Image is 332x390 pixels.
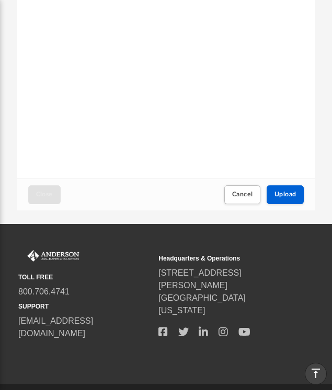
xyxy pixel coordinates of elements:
a: [GEOGRAPHIC_DATA][US_STATE] [158,293,246,315]
small: Headquarters & Operations [158,254,291,263]
small: TOLL FREE [18,273,151,282]
button: Close [28,185,61,204]
button: Upload [267,185,304,204]
small: SUPPORT [18,302,151,311]
span: Close [36,191,53,197]
a: [EMAIL_ADDRESS][DOMAIN_NAME] [18,316,93,338]
a: [STREET_ADDRESS][PERSON_NAME] [158,268,241,290]
img: Anderson Advisors Platinum Portal [18,250,81,262]
a: 800.706.4741 [18,287,70,296]
span: Cancel [232,191,253,197]
span: Upload [274,191,296,197]
button: Cancel [224,185,261,204]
